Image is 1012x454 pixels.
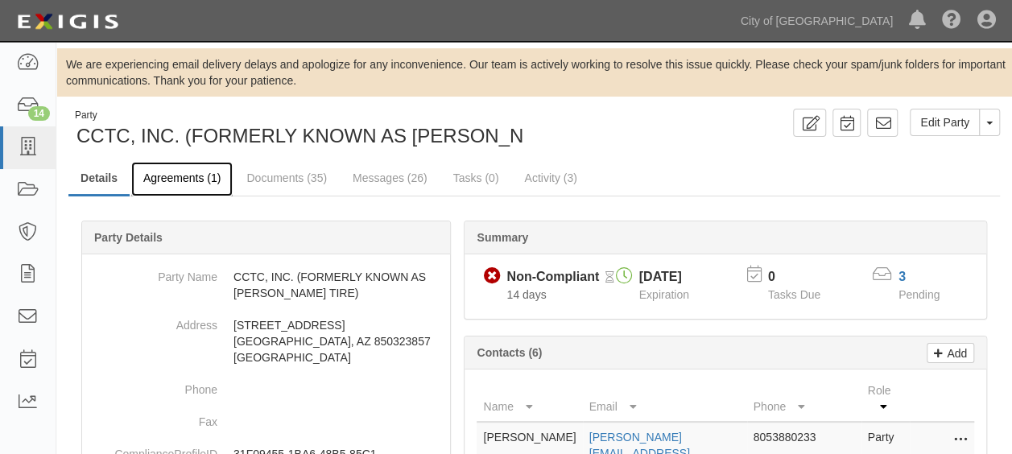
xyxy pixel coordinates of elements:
a: Agreements (1) [131,162,233,196]
p: 0 [768,268,841,287]
div: We are experiencing email delivery delays and apologize for any inconvenience. Our team is active... [56,56,1012,89]
i: Non-Compliant [483,268,500,285]
span: Expiration [639,288,689,301]
a: City of [GEOGRAPHIC_DATA] [733,5,901,37]
dt: Party Name [89,261,217,285]
span: Tasks Due [768,288,820,301]
div: Non-Compliant [506,268,599,287]
div: 14 [28,106,50,121]
p: Add [943,344,967,362]
a: Documents (35) [234,162,339,194]
a: Activity (3) [512,162,589,194]
th: Role [861,376,910,422]
b: Party Details [94,231,163,244]
a: Details [68,162,130,196]
th: Name [477,376,582,422]
dt: Fax [89,406,217,430]
dd: [STREET_ADDRESS] [GEOGRAPHIC_DATA], AZ 850323857 [GEOGRAPHIC_DATA] [89,309,444,374]
b: Summary [477,231,528,244]
a: Messages (26) [341,162,440,194]
div: CCTC, INC. (FORMERLY KNOWN AS CHARLIE CASE TIRE) [68,109,523,150]
dt: Address [89,309,217,333]
a: Add [927,343,974,363]
th: Phone [747,376,861,422]
div: Party [75,109,626,122]
span: CCTC, INC. (FORMERLY KNOWN AS [PERSON_NAME] TIRE) [76,125,626,147]
a: 3 [898,270,906,283]
dt: Phone [89,374,217,398]
a: Edit Party [910,109,980,136]
th: Email [583,376,747,422]
span: Since 08/01/2025 [506,288,546,301]
span: Pending [898,288,940,301]
dd: CCTC, INC. (FORMERLY KNOWN AS [PERSON_NAME] TIRE) [89,261,444,309]
div: [DATE] [639,268,689,287]
a: Tasks (0) [441,162,511,194]
i: Pending Review [605,272,614,283]
b: Contacts (6) [477,346,542,359]
img: logo-5460c22ac91f19d4615b14bd174203de0afe785f0fc80cf4dbbc73dc1793850b.png [12,7,123,36]
i: Help Center - Complianz [942,11,961,31]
